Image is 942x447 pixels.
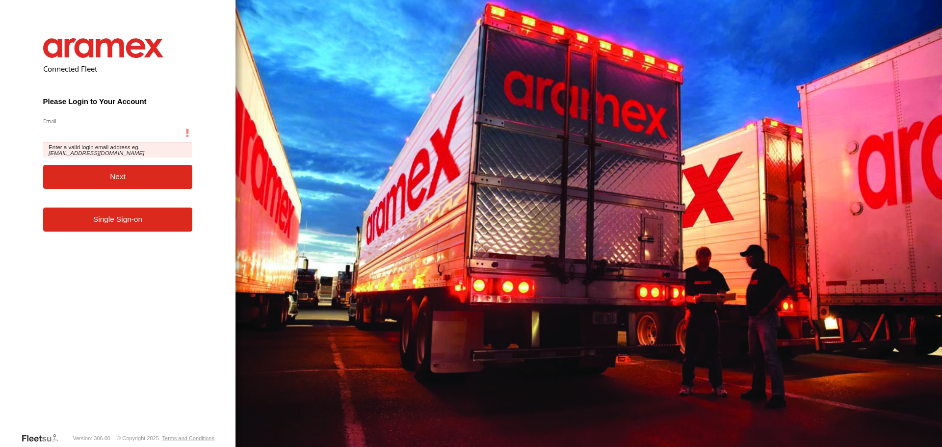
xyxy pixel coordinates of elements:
a: Single Sign-on [43,208,193,232]
img: Aramex [43,38,164,58]
button: Next [43,165,193,189]
div: © Copyright 2025 - [117,435,214,441]
label: Email [43,117,193,125]
div: Version: 306.00 [73,435,110,441]
a: Visit our Website [21,433,66,443]
span: Enter a valid login email address eg. [43,142,193,158]
a: Terms and Conditions [162,435,214,441]
em: [EMAIL_ADDRESS][DOMAIN_NAME] [49,150,144,156]
h3: Please Login to Your Account [43,97,193,105]
h2: Connected Fleet [43,64,193,74]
